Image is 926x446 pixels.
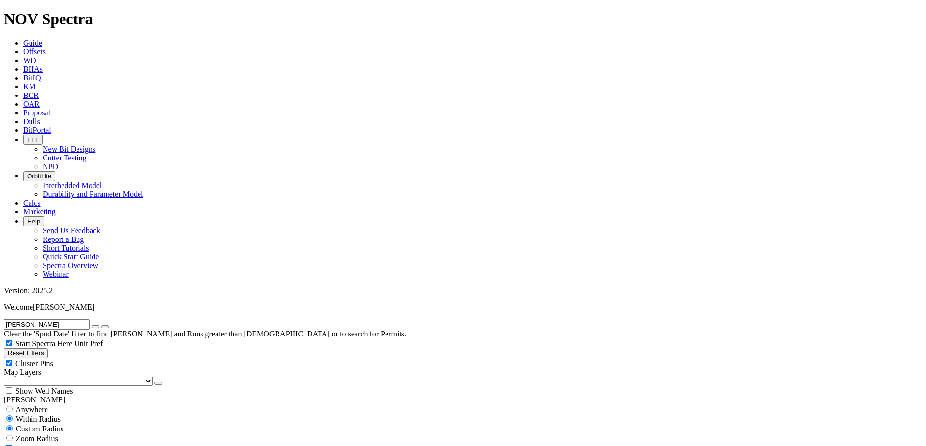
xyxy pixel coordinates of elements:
span: Show Well Names [15,387,73,395]
input: Search [4,319,90,330]
a: NPD [43,162,58,171]
span: Custom Radius [16,425,63,433]
a: Webinar [43,270,69,278]
a: BitIQ [23,74,41,82]
div: [PERSON_NAME] [4,396,922,404]
a: Send Us Feedback [43,226,100,235]
a: Quick Start Guide [43,253,99,261]
a: Spectra Overview [43,261,98,270]
a: Dulls [23,117,40,126]
button: Reset Filters [4,348,48,358]
a: WD [23,56,36,64]
span: [PERSON_NAME] [33,303,94,311]
a: OAR [23,100,40,108]
span: FTT [27,136,39,143]
p: Welcome [4,303,922,312]
a: Cutter Testing [43,154,87,162]
span: Help [27,218,40,225]
a: Interbedded Model [43,181,102,190]
button: OrbitLite [23,171,55,181]
span: Cluster Pins [15,359,53,367]
a: BCR [23,91,39,99]
a: New Bit Designs [43,145,95,153]
a: Report a Bug [43,235,84,243]
a: Short Tutorials [43,244,89,252]
a: Durability and Parameter Model [43,190,143,198]
a: Proposal [23,109,50,117]
a: KM [23,82,36,91]
span: Unit Pref [74,339,103,348]
a: Calcs [23,199,41,207]
a: Marketing [23,207,56,216]
span: Map Layers [4,368,41,376]
span: Zoom Radius [16,434,58,443]
a: Offsets [23,48,46,56]
a: BHAs [23,65,43,73]
span: Start Spectra Here [15,339,72,348]
div: Version: 2025.2 [4,287,922,295]
input: Start Spectra Here [6,340,12,346]
span: OrbitLite [27,173,51,180]
span: Anywhere [15,405,48,414]
span: Within Radius [16,415,61,423]
a: BitPortal [23,126,51,134]
button: FTT [23,135,43,145]
button: Help [23,216,44,226]
a: Guide [23,39,42,47]
h1: NOV Spectra [4,10,922,28]
span: Clear the 'Spud Date' filter to find [PERSON_NAME] and Runs greater than [DEMOGRAPHIC_DATA] or to... [4,330,406,338]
